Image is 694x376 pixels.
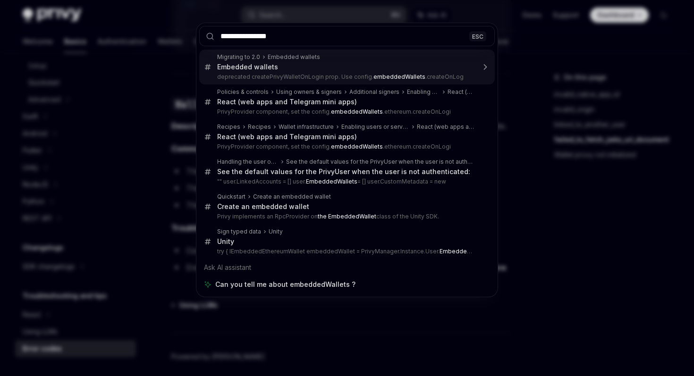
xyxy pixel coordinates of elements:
p: deprecated createPrivyWalletOnLogin prop. Use config. .createOnLog [217,73,475,81]
div: Ask AI assistant [199,259,495,276]
p: try { IEmbeddedEthereumWallet embeddedWallet = PrivyManager.Instance.User. [217,248,475,255]
b: embeddedWallets [373,73,425,80]
div: Handling the user object [217,158,279,166]
div: Enabling users or servers to execute transactions [407,88,440,96]
div: Embedded wallets [217,63,278,71]
div: ESC [469,31,486,41]
div: Create an embedded wallet [253,193,331,201]
b: the EmbeddedWallet [318,213,376,220]
div: Quickstart [217,193,245,201]
div: Unity [269,228,283,235]
div: React (web apps and Telegram mini apps) [217,98,357,106]
p: PrivyProvider component, set the config. .ethereum.createOnLogi [217,108,475,116]
div: Recipes [217,123,240,131]
div: Unity [217,237,234,246]
div: Additional signers [349,88,399,96]
div: Policies & controls [217,88,269,96]
div: Sign typed data [217,228,261,235]
div: Create an embedded wallet [217,202,309,211]
div: Using owners & signers [276,88,342,96]
div: Embedded wallets [268,53,320,61]
div: Enabling users or servers to execute transactions [341,123,409,131]
b: EmbeddedWall [440,248,482,255]
div: React (web apps and Telegram mini apps) [217,133,357,141]
div: See the default values for the PrivyUser when the user is not authenticated: [217,167,470,176]
p: "" user.LinkedAccounts = [] user. = [] user.CustomMetadata = new [217,178,475,185]
b: embeddedWallets [331,108,383,115]
b: embeddedWallets [331,143,383,150]
div: Recipes [248,123,271,131]
p: Privy implements an RpcProvider on class of the Unity SDK. [217,213,475,220]
div: Migrating to 2.0 [217,53,260,61]
p: PrivyProvider component, set the config. .ethereum.createOnLogi [217,143,475,150]
div: See the default values for the PrivyUser when the user is not authenticated: [286,158,475,166]
div: Wallet infrastructure [279,123,334,131]
div: React (web apps and Telegram mini apps) [448,88,475,96]
div: React (web apps and Telegram mini apps) [417,123,475,131]
b: EmbeddedWallets [306,178,357,185]
span: Can you tell me about embeddedWallets ? [215,280,355,289]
